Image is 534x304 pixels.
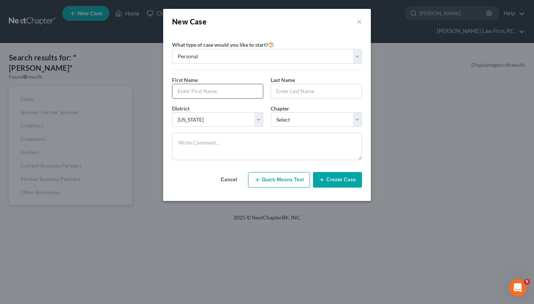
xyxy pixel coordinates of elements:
span: First Name [172,77,198,83]
button: Create Case [313,172,362,188]
span: 5 [524,279,530,285]
span: Chapter [271,105,289,112]
label: What type of case would you like to start? [172,40,274,49]
button: Quick Means Test [248,172,310,188]
button: Cancel [212,172,245,187]
input: Enter Last Name [271,84,362,98]
span: Last Name [271,77,295,83]
span: District [172,105,189,112]
input: Enter First Name [172,84,263,98]
button: × [357,16,362,27]
iframe: Intercom live chat [509,279,527,297]
strong: New Case [172,17,207,26]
